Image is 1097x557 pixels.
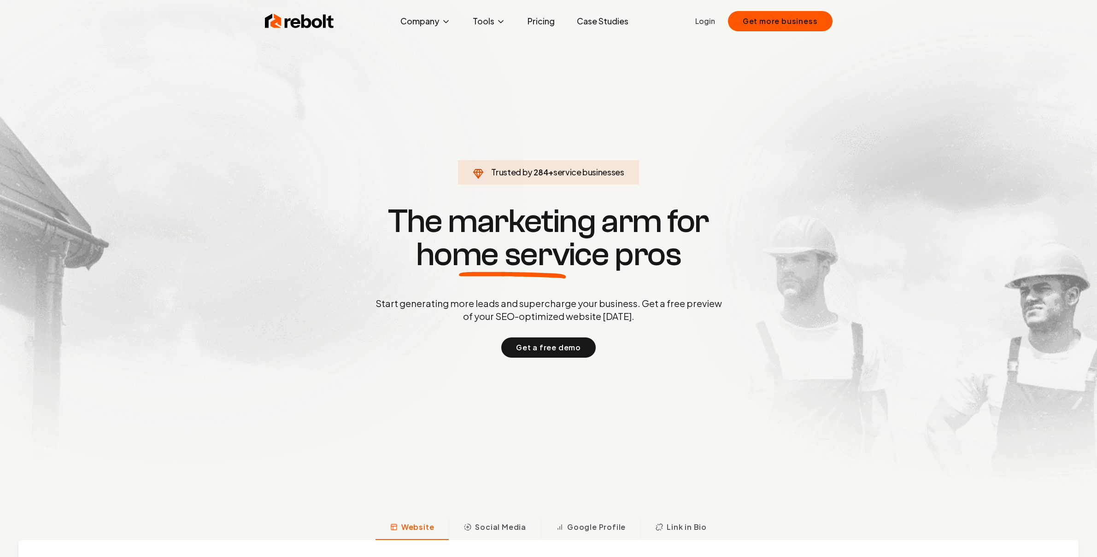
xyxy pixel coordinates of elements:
a: Login [695,16,715,27]
span: Website [401,522,434,533]
button: Tools [465,12,513,30]
button: Link in Bio [640,516,722,540]
button: Website [375,516,449,540]
span: Social Media [475,522,526,533]
a: Case Studies [569,12,636,30]
h1: The marketing arm for pros [328,205,770,271]
p: Start generating more leads and supercharge your business. Get a free preview of your SEO-optimiz... [374,297,724,323]
button: Get a free demo [501,337,596,358]
button: Company [393,12,458,30]
span: service businesses [553,167,624,177]
span: home service [416,238,609,271]
span: + [548,167,553,177]
img: Rebolt Logo [265,12,334,30]
a: Pricing [520,12,562,30]
button: Get more business [728,11,833,31]
button: Google Profile [541,516,640,540]
span: Link in Bio [667,522,707,533]
span: Trusted by [491,167,532,177]
span: Google Profile [567,522,626,533]
button: Social Media [449,516,541,540]
span: 284 [534,166,548,179]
